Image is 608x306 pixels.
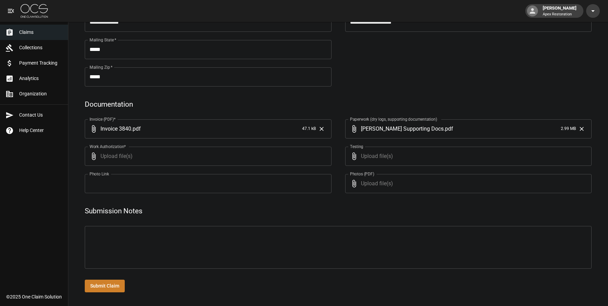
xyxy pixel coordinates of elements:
[19,111,63,119] span: Contact Us
[361,147,573,166] span: Upload file(s)
[19,29,63,36] span: Claims
[85,280,125,292] button: Submit Claim
[100,147,313,166] span: Upload file(s)
[6,293,62,300] div: © 2025 One Claim Solution
[19,59,63,67] span: Payment Tracking
[361,174,573,193] span: Upload file(s)
[444,125,453,133] span: . pdf
[350,116,437,122] label: Paperwork (dry logs, supporting documentation)
[90,116,116,122] label: Invoice (PDF)*
[361,125,444,133] span: [PERSON_NAME] Supporting Docs
[577,124,587,134] button: Clear
[19,90,63,97] span: Organization
[19,75,63,82] span: Analytics
[19,127,63,134] span: Help Center
[316,124,327,134] button: Clear
[131,125,141,133] span: . pdf
[19,44,63,51] span: Collections
[90,37,116,43] label: Mailing State
[561,125,576,132] span: 2.99 MB
[90,171,109,177] label: Photo Link
[350,171,374,177] label: Photos (PDF)
[302,125,316,132] span: 47.1 kB
[543,12,577,17] p: Apex Restoration
[4,4,18,18] button: open drawer
[21,4,48,18] img: ocs-logo-white-transparent.png
[100,125,131,133] span: Invoice 3840
[540,5,579,17] div: [PERSON_NAME]
[90,64,113,70] label: Mailing Zip
[90,144,126,149] label: Work Authorization*
[350,144,363,149] label: Testing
